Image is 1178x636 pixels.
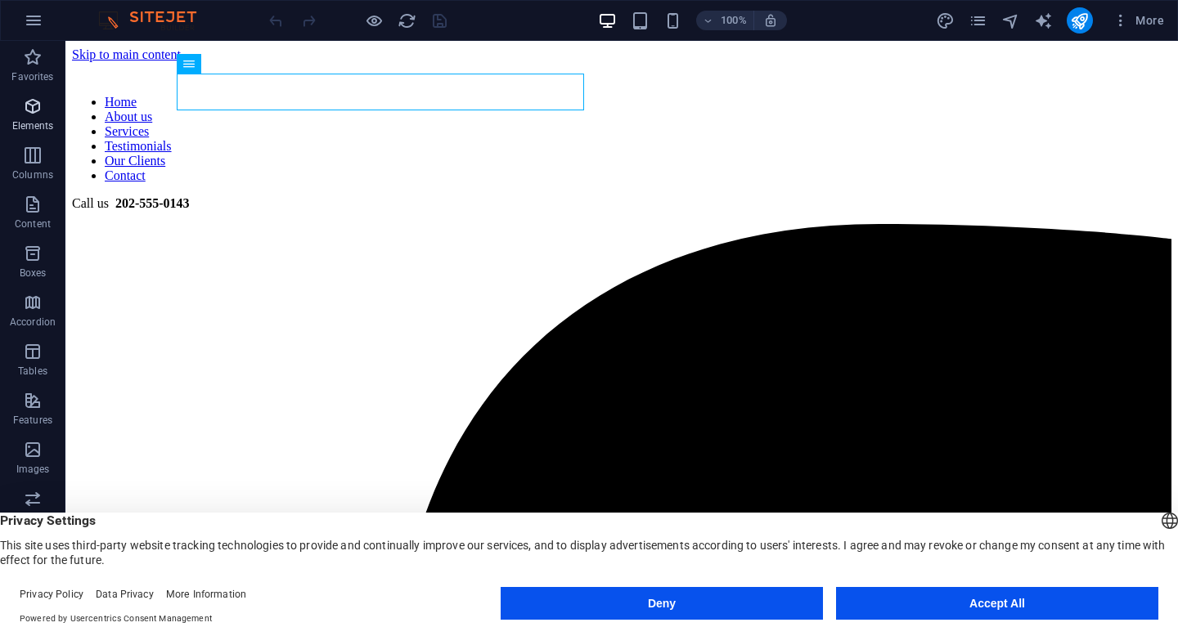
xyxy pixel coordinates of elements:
[1106,7,1171,34] button: More
[16,463,50,476] p: Images
[398,11,416,30] i: Reload page
[20,512,46,525] p: Slider
[7,7,115,20] a: Skip to main content
[15,217,51,231] p: Content
[1001,11,1021,30] button: navigator
[397,11,416,30] button: reload
[18,365,47,378] p: Tables
[364,11,384,30] button: Click here to leave preview mode and continue editing
[1070,11,1089,30] i: Publish
[11,70,53,83] p: Favorites
[696,11,754,30] button: 100%
[13,414,52,427] p: Features
[12,119,54,132] p: Elements
[94,11,217,30] img: Editor Logo
[1034,11,1053,30] i: AI Writer
[10,316,56,329] p: Accordion
[936,11,955,30] button: design
[12,168,53,181] p: Columns
[1067,7,1093,34] button: publish
[969,11,988,30] button: pages
[721,11,747,30] h6: 100%
[1034,11,1054,30] button: text_generator
[763,13,778,28] i: On resize automatically adjust zoom level to fit chosen device.
[936,11,955,30] i: Design (Ctrl+Alt+Y)
[20,266,47,280] p: Boxes
[969,11,987,30] i: Pages (Ctrl+Alt+S)
[1001,11,1020,30] i: Navigator
[1113,12,1164,29] span: More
